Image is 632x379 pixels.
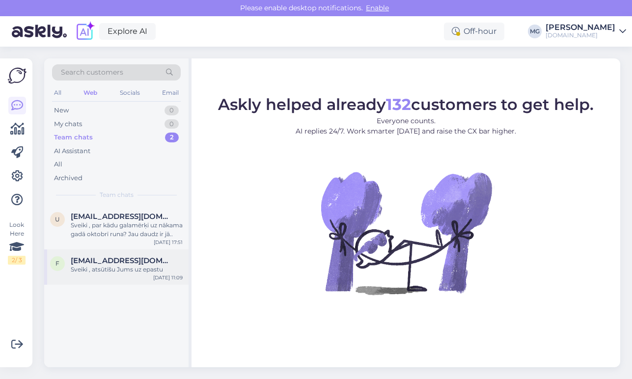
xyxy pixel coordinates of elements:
div: My chats [54,119,82,129]
b: 132 [386,95,411,114]
div: All [54,160,62,169]
div: 0 [165,119,179,129]
div: AI Assistant [54,146,90,156]
a: Explore AI [99,23,156,40]
div: 2 / 3 [8,256,26,265]
div: Team chats [54,133,93,142]
div: [DOMAIN_NAME] [546,31,615,39]
div: MG [528,25,542,38]
div: Archived [54,173,82,183]
span: Askly helped already customers to get help. [218,95,594,114]
img: No Chat active [318,144,495,321]
div: New [54,106,69,115]
div: Sveiki , par kādu galamērķi uz nākama gadā oktobrī runa? Jau daudz ir jā.. [71,221,183,239]
img: Askly Logo [8,66,27,85]
span: Search customers [61,67,123,78]
span: u [55,216,60,223]
p: Everyone counts. AI replies 24/7. Work smarter [DATE] and raise the CX bar higher. [218,116,594,136]
div: Socials [118,86,142,99]
a: [PERSON_NAME][DOMAIN_NAME] [546,24,626,39]
div: [PERSON_NAME] [546,24,615,31]
div: Web [82,86,99,99]
div: Off-hour [444,23,504,40]
span: Enable [363,3,392,12]
div: All [52,86,63,99]
div: Sveiki , atsūtīšu Jums uz epastu [71,265,183,274]
div: [DATE] 11:09 [153,274,183,281]
div: Look Here [8,220,26,265]
div: 0 [165,106,179,115]
span: Team chats [100,190,134,199]
span: u_guntina@inbox.lv [71,212,173,221]
span: frembergsmartins@gmail.com [71,256,173,265]
div: Email [160,86,181,99]
img: explore-ai [75,21,95,42]
div: 2 [165,133,179,142]
span: f [55,260,59,267]
div: [DATE] 17:51 [154,239,183,246]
